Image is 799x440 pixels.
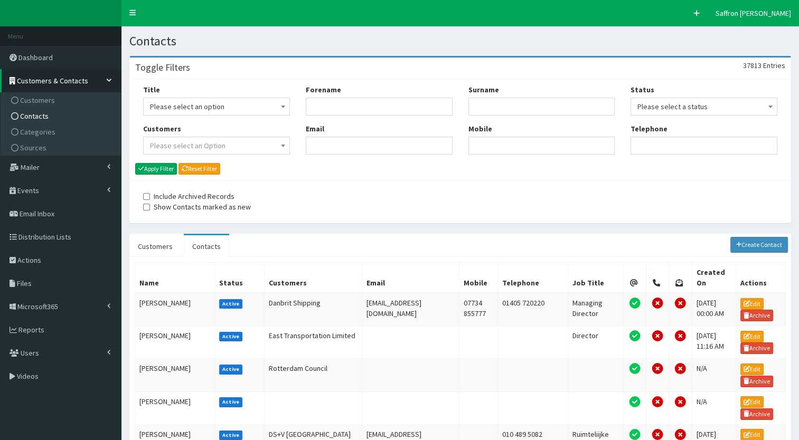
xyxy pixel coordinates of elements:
td: East Transportation Limited [265,326,362,359]
a: Archive [740,342,773,354]
td: Managing Director [568,293,623,326]
label: Forename [306,84,341,95]
span: Please select a status [631,98,777,116]
span: Customers & Contacts [17,76,88,85]
span: Customers [20,95,55,105]
a: Edit [740,298,764,310]
span: Saffron [PERSON_NAME] [716,8,791,18]
label: Active [219,431,243,440]
span: Events [17,186,39,195]
span: Mailer [21,162,40,172]
label: Title [143,84,160,95]
span: Categories [20,127,55,137]
span: Sources [20,143,46,152]
a: Contacts [3,108,121,124]
td: Rotterdam Council [265,359,362,391]
a: Sources [3,140,121,156]
span: Videos [17,371,39,381]
a: Create Contact [730,237,788,253]
label: Active [219,397,243,407]
label: Active [219,365,243,374]
th: Email [362,262,459,293]
label: Show Contacts marked as new [143,202,251,212]
a: Reset Filter [178,163,220,175]
td: [EMAIL_ADDRESS][DOMAIN_NAME] [362,293,459,326]
th: Status [214,262,265,293]
td: 07734 855777 [459,293,497,326]
span: Please select an option [150,99,283,114]
td: [PERSON_NAME] [135,359,215,391]
a: Customers [3,92,121,108]
td: [DATE] 00:00 AM [692,293,736,326]
td: [DATE] 11:16 AM [692,326,736,359]
td: N/A [692,359,736,391]
a: Archive [740,310,773,321]
th: Mobile [459,262,497,293]
h3: Toggle Filters [135,63,190,72]
th: Post Permission [669,262,692,293]
a: Edit [740,364,764,375]
span: Please select a status [637,99,770,114]
td: 01405 720220 [498,293,568,326]
td: [PERSON_NAME] [135,326,215,359]
button: Apply Filter [135,163,177,175]
th: Customers [265,262,362,293]
th: Actions [736,262,786,293]
th: Telephone Permission [646,262,669,293]
span: Dashboard [18,53,53,62]
td: Director [568,326,623,359]
label: Email [306,123,324,134]
label: Include Archived Records [143,191,234,202]
span: Files [17,279,32,288]
span: Reports [18,325,44,334]
span: Distribution Lists [18,232,71,242]
span: Entries [763,61,785,70]
th: Name [135,262,215,293]
a: Archive [740,376,773,387]
label: Telephone [631,123,668,134]
label: Surname [468,84,499,95]
span: Contacts [20,111,49,121]
span: Email Inbox [20,209,54,218]
span: Please select an Option [150,141,225,150]
label: Customers [143,123,181,134]
label: Mobile [468,123,492,134]
span: Please select an option [143,98,290,116]
th: Created On [692,262,736,293]
td: [PERSON_NAME] [135,293,215,326]
td: [PERSON_NAME] [135,391,215,424]
input: Show Contacts marked as new [143,204,150,211]
td: Danbrit Shipping [265,293,362,326]
th: Job Title [568,262,623,293]
input: Include Archived Records [143,193,150,200]
label: Status [631,84,654,95]
span: Users [21,348,39,358]
a: Customers [129,235,181,257]
a: Categories [3,124,121,140]
span: Microsoft365 [17,302,58,311]
th: Telephone [498,262,568,293]
span: 37813 [743,61,762,70]
a: Edit [740,396,764,408]
a: Contacts [184,235,229,257]
h1: Contacts [129,34,791,48]
label: Active [219,299,243,309]
span: Actions [17,255,41,265]
td: N/A [692,391,736,424]
a: Archive [740,408,773,420]
label: Active [219,332,243,341]
a: Edit [740,331,764,342]
th: Email Permission [623,262,646,293]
